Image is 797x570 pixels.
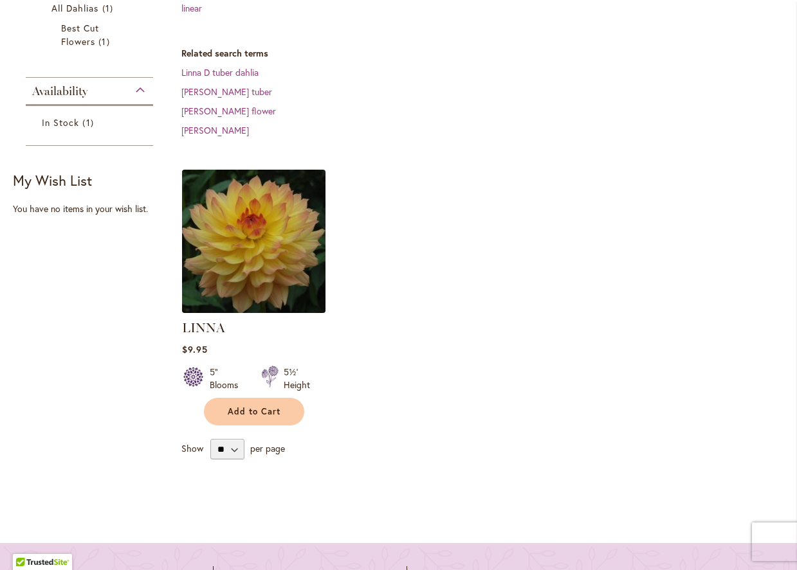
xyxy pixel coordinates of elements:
[181,105,276,117] a: [PERSON_NAME] flower
[182,343,208,355] span: $9.95
[51,1,131,15] a: All Dahlias
[10,524,46,560] iframe: Launch Accessibility Center
[181,124,249,136] a: [PERSON_NAME]
[98,35,113,48] span: 1
[204,398,304,425] button: Add to Cart
[181,66,259,78] a: Linna D tuber dahlia
[284,366,310,391] div: 5½' Height
[250,442,285,454] span: per page
[102,1,116,15] span: 1
[13,202,174,215] div: You have no items in your wish list.
[181,442,203,454] span: Show
[182,320,225,335] a: LINNA
[61,21,121,48] a: Best Cut Flowers
[210,366,246,391] div: 5" Blooms
[181,2,202,14] a: linear
[181,47,784,60] dt: Related search terms
[181,85,272,98] a: [PERSON_NAME] tuber
[51,2,99,14] span: All Dahlias
[13,171,92,190] strong: My Wish List
[178,166,329,316] img: LINNA
[182,303,325,316] a: LINNA
[42,116,79,129] span: In Stock
[32,84,87,98] span: Availability
[61,22,99,48] span: Best Cut Flowers
[42,116,140,129] a: In Stock 1
[82,116,96,129] span: 1
[228,406,280,417] span: Add to Cart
